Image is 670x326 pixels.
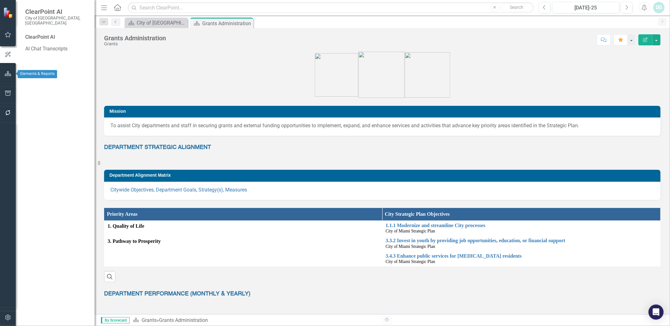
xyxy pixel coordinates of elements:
a: 1.1.1 Modernize and streamline City processes [385,223,657,228]
span: 1. Quality of Life [108,223,379,230]
span: Search [510,5,523,10]
img: city_priorities_qol_icon.png [315,53,358,97]
button: [DATE]-25 [552,2,619,13]
button: DG [653,2,665,13]
small: City of [GEOGRAPHIC_DATA], [GEOGRAPHIC_DATA] [25,15,88,26]
a: Grants [142,317,156,323]
div: Grants Administration [202,20,252,27]
h3: Department Alignment Matrix [109,173,657,178]
strong: DEPARTMENT STRATEGIC ALIGNMENT [104,145,211,150]
span: City of Miami Strategic Plan [385,229,435,233]
div: Open Intercom Messenger [649,305,664,320]
a: AI Chat Transcripts [25,45,88,53]
img: ClearPoint Strategy [3,7,14,18]
a: 3.4.3 Enhance public services for [MEDICAL_DATA] residents [385,253,657,259]
span: City of Miami Strategic Plan [385,259,435,264]
div: Grants Administration [104,35,166,42]
img: city_priorities_p2p_icon%20grey.png [405,52,450,98]
span: DEPARTMENT PERFORMANCE (MONTHLY & YEARLY) [104,291,250,297]
div: Grants [104,42,166,46]
div: To assist City departments and staff in securing grants and external funding opportunities to imp... [110,122,654,129]
img: city_priorities_res_icon%20grey.png [358,52,405,98]
h3: Mission [109,109,657,114]
div: Elements & Reports [18,70,57,78]
span: City of Miami Strategic Plan [385,244,435,249]
div: [DATE]-25 [555,4,617,12]
div: ClearPoint AI [25,34,88,41]
a: 3.3.2 Invest in youth by providing job opportunities, education, or financial support [385,238,657,243]
div: Grants Administration [159,317,208,323]
span: ClearPoint AI [25,8,88,15]
div: » [133,317,378,324]
div: City of [GEOGRAPHIC_DATA] [137,19,186,27]
span: 3. Pathway to Prosperity [108,238,379,245]
a: City of [GEOGRAPHIC_DATA] [126,19,186,27]
button: Search [501,3,532,12]
a: Citywide Objectives, Department Goals, Strategy(s), Measures [110,187,247,193]
span: By Scorecard [101,317,130,323]
input: Search ClearPoint... [128,2,534,13]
